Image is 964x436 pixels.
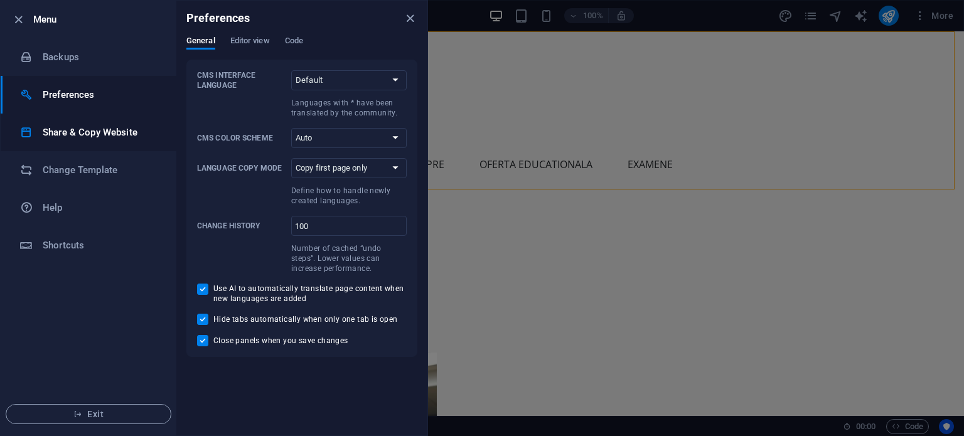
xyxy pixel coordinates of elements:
span: Editor view [230,33,270,51]
span: General [186,33,215,51]
h6: Help [43,200,159,215]
h6: Backups [43,50,159,65]
p: CMS Interface Language [197,70,286,90]
p: CMS Color Scheme [197,133,286,143]
p: Number of cached “undo steps”. Lower values can increase performance. [291,243,407,274]
span: Close panels when you save changes [213,336,348,346]
div: Preferences [186,36,417,60]
select: Language Copy ModeDefine how to handle newly created languages. [291,158,407,178]
select: CMS Interface LanguageLanguages with * have been translated by the community. [291,70,407,90]
p: Change history [197,221,286,231]
button: Exit [6,404,171,424]
span: Code [285,33,303,51]
h6: Shortcuts [43,238,159,253]
h6: Preferences [186,11,250,26]
a: Help [1,189,176,226]
span: Hide tabs automatically when only one tab is open [213,314,398,324]
h6: Menu [33,12,166,27]
h6: Preferences [43,87,159,102]
input: Change historyNumber of cached “undo steps”. Lower values can increase performance. [291,216,407,236]
p: Define how to handle newly created languages. [291,186,407,206]
h6: Change Template [43,162,159,178]
p: Languages with * have been translated by the community. [291,98,407,118]
span: Use AI to automatically translate page content when new languages are added [213,284,407,304]
select: CMS Color Scheme [291,128,407,148]
button: close [402,11,417,26]
p: Language Copy Mode [197,163,286,173]
h6: Share & Copy Website [43,125,159,140]
span: Exit [16,409,161,419]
